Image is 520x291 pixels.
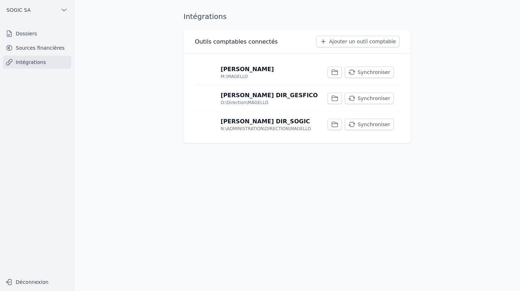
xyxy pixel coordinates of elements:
a: [PERSON_NAME] M:\MAGELLO Synchroniser [195,59,399,85]
a: Sources financières [3,41,71,54]
p: O:\Direction\MAGELLO [221,100,268,105]
p: M:\MAGELLO [221,74,248,79]
button: Synchroniser [345,119,394,130]
a: Dossiers [3,27,71,40]
a: [PERSON_NAME] DIR_SOGIC N:\ADMINISTRATION\DIRECTION\MAGELLO Synchroniser [195,112,399,137]
a: Intégrations [3,56,71,69]
p: [PERSON_NAME] [221,65,274,74]
button: Déconnexion [3,276,71,288]
a: [PERSON_NAME] DIR_GESFICO O:\Direction\MAGELLO Synchroniser [195,85,399,111]
button: SOGIC SA [3,4,71,16]
p: [PERSON_NAME] DIR_GESFICO [221,91,318,100]
span: SOGIC SA [6,6,31,14]
button: Synchroniser [345,93,394,104]
p: N:\ADMINISTRATION\DIRECTION\MAGELLO [221,126,311,132]
h3: Outils comptables connectés [195,38,278,46]
button: Synchroniser [345,66,394,78]
h1: Intégrations [183,11,227,21]
p: [PERSON_NAME] DIR_SOGIC [221,117,310,126]
button: Ajouter un outil comptable [316,36,399,47]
